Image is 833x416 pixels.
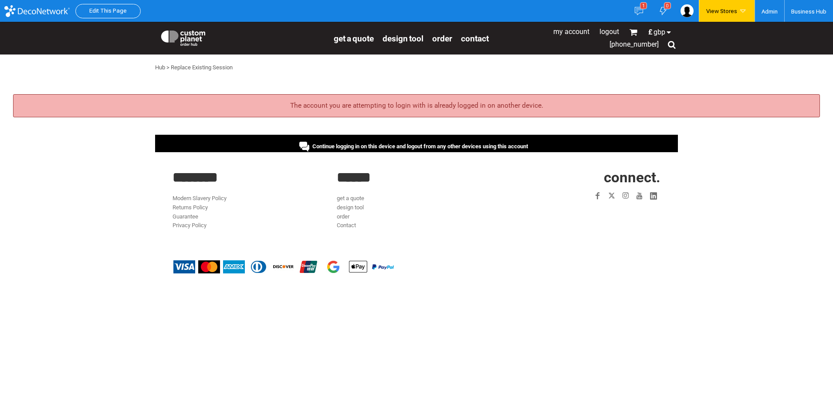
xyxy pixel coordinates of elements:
[432,34,452,44] span: order
[223,260,245,273] img: American Express
[89,7,127,14] a: Edit This Page
[337,204,364,211] a: design tool
[664,2,671,9] div: 0
[372,264,394,269] img: PayPal
[298,260,319,273] img: China UnionPay
[334,34,374,44] span: get a quote
[640,2,647,9] div: 1
[173,260,195,273] img: Visa
[173,195,227,201] a: Modern Slavery Policy
[599,27,619,36] a: Logout
[322,260,344,273] img: Google Pay
[461,33,489,43] a: Contact
[347,260,369,273] img: Apple Pay
[337,222,356,228] a: Contact
[501,170,660,184] h2: CONNECT.
[610,40,659,48] span: [PHONE_NUMBER]
[171,63,233,72] div: Replace Existing Session
[173,222,207,228] a: Privacy Policy
[198,260,220,273] img: Mastercard
[155,64,165,71] a: Hub
[461,34,489,44] span: Contact
[273,260,295,273] img: Discover
[383,33,423,43] a: design tool
[337,213,349,220] a: order
[173,213,198,220] a: Guarantee
[159,28,207,46] img: Custom Planet
[155,24,329,50] a: Custom Planet
[337,195,364,201] a: get a quote
[13,94,820,117] div: The account you are attempting to login with is already logged in on another device.
[553,27,589,36] a: My Account
[540,208,660,218] iframe: Customer reviews powered by Trustpilot
[173,204,208,211] a: Returns Policy
[432,33,452,43] a: order
[334,33,374,43] a: get a quote
[166,63,169,72] div: >
[654,29,665,36] span: GBP
[648,29,654,36] span: £
[312,143,528,150] span: Continue logging in on this device and logout from any other devices using this account
[248,260,270,273] img: Diners Club
[383,34,423,44] span: design tool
